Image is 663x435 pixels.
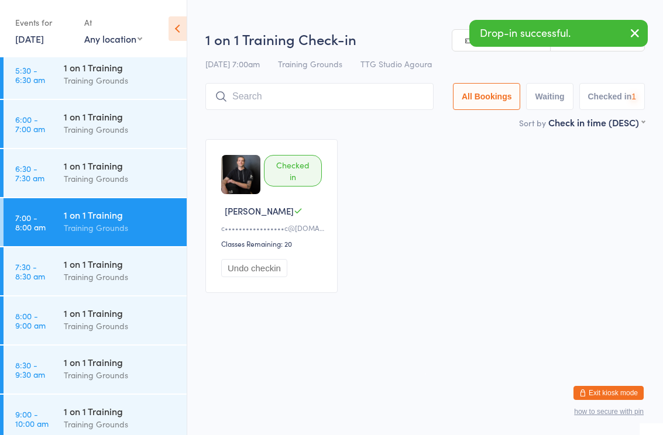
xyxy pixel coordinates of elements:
label: Sort by [519,117,546,129]
input: Search [205,83,434,110]
div: Events for [15,13,73,32]
div: Training Grounds [64,270,177,284]
a: 8:30 -9:30 am1 on 1 TrainingTraining Grounds [4,346,187,393]
span: Training Grounds [278,58,342,70]
time: 6:30 - 7:30 am [15,164,44,182]
div: At [84,13,142,32]
a: 7:30 -8:30 am1 on 1 TrainingTraining Grounds [4,247,187,295]
div: 1 on 1 Training [64,208,177,221]
div: 1 on 1 Training [64,257,177,270]
a: 7:00 -8:00 am1 on 1 TrainingTraining Grounds [4,198,187,246]
div: c•••••••••••••••••c@[DOMAIN_NAME] [221,223,325,233]
div: Training Grounds [64,123,177,136]
time: 9:00 - 10:00 am [15,409,49,428]
button: All Bookings [453,83,521,110]
div: Classes Remaining: 20 [221,239,325,248]
time: 8:00 - 9:00 am [15,311,46,330]
div: 1 on 1 Training [64,405,177,417]
div: Training Grounds [64,319,177,333]
div: Training Grounds [64,221,177,234]
div: 1 on 1 Training [64,159,177,172]
button: Undo checkin [221,259,287,277]
span: [DATE] 7:00am [205,58,260,70]
button: how to secure with pin [574,408,644,416]
div: Training Grounds [64,74,177,87]
time: 6:00 - 7:00 am [15,115,45,133]
a: 6:30 -7:30 am1 on 1 TrainingTraining Grounds [4,149,187,197]
div: 1 on 1 Training [64,306,177,319]
button: Exit kiosk mode [573,386,644,400]
span: [PERSON_NAME] [225,205,294,217]
div: Checked in [264,155,322,187]
a: [DATE] [15,32,44,45]
div: 1 on 1 Training [64,355,177,368]
div: Training Grounds [64,172,177,185]
img: image1720832138.png [221,155,260,194]
div: Any location [84,32,142,45]
time: 8:30 - 9:30 am [15,360,45,379]
time: 5:30 - 6:30 am [15,65,45,84]
h2: 1 on 1 Training Check-in [205,29,645,49]
div: Check in time (DESC) [548,116,645,129]
div: Training Grounds [64,368,177,382]
span: TTG Studio Agoura [360,58,432,70]
div: 1 [631,92,636,101]
a: 5:30 -6:30 am1 on 1 TrainingTraining Grounds [4,51,187,99]
button: Waiting [526,83,573,110]
a: 8:00 -9:00 am1 on 1 TrainingTraining Grounds [4,296,187,344]
div: 1 on 1 Training [64,61,177,74]
a: 6:00 -7:00 am1 on 1 TrainingTraining Grounds [4,100,187,148]
time: 7:00 - 8:00 am [15,213,46,232]
div: 1 on 1 Training [64,110,177,123]
div: Drop-in successful. [469,20,648,47]
button: Checked in1 [579,83,645,110]
div: Training Grounds [64,417,177,431]
time: 7:30 - 8:30 am [15,262,45,281]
